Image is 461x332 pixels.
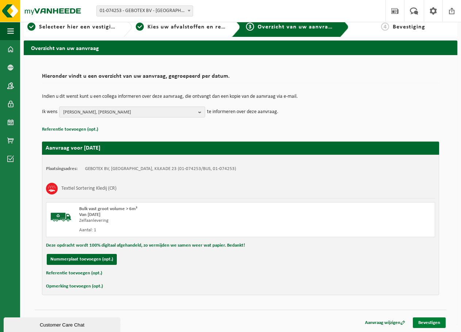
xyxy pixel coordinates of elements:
p: Indien u dit wenst kunt u een collega informeren over deze aanvraag, die ontvangt dan een kopie v... [42,94,439,99]
img: BL-SO-LV.png [50,206,72,228]
button: Nummerplaat toevoegen (opt.) [47,254,117,265]
button: Referentie toevoegen (opt.) [46,269,102,278]
span: Bulk vast groot volume > 6m³ [79,206,137,211]
button: Referentie toevoegen (opt.) [42,125,98,134]
span: 1 [27,23,35,31]
span: 4 [381,23,389,31]
strong: Plaatsingsadres: [46,166,78,171]
div: Aantal: 1 [79,227,270,233]
p: Ik wens [42,107,57,117]
span: 2 [136,23,144,31]
span: 01-074253 - GEBOTEX BV - DORDRECHT [96,5,193,16]
button: [PERSON_NAME], [PERSON_NAME] [59,107,205,117]
p: te informeren over deze aanvraag. [207,107,278,117]
span: Bevestiging [393,24,425,30]
h2: Overzicht van uw aanvraag [24,40,457,55]
button: Deze opdracht wordt 100% digitaal afgehandeld, zo vermijden we samen weer wat papier. Bedankt! [46,241,245,250]
td: GEBOTEX BV, [GEOGRAPHIC_DATA], KILKADE 23 (01-074253/BUS, 01-074253) [85,166,236,172]
a: 1Selecteer hier een vestiging [27,23,118,31]
h3: Textiel Sortering Kledij (CR) [61,183,116,194]
div: Zelfaanlevering [79,218,270,224]
span: 01-074253 - GEBOTEX BV - DORDRECHT [97,6,193,16]
strong: Van [DATE] [79,212,100,217]
span: Selecteer hier een vestiging [39,24,118,30]
h2: Hieronder vindt u een overzicht van uw aanvraag, gegroepeerd per datum. [42,73,439,83]
span: 3 [246,23,254,31]
iframe: chat widget [4,316,122,332]
span: Kies uw afvalstoffen en recipiënten [147,24,248,30]
span: Overzicht van uw aanvraag [258,24,335,30]
a: Aanvraag wijzigen [360,317,411,328]
a: Bevestigen [413,317,446,328]
a: 2Kies uw afvalstoffen en recipiënten [136,23,226,31]
strong: Aanvraag voor [DATE] [46,145,100,151]
span: [PERSON_NAME], [PERSON_NAME] [63,107,195,118]
button: Opmerking toevoegen (opt.) [46,282,103,291]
